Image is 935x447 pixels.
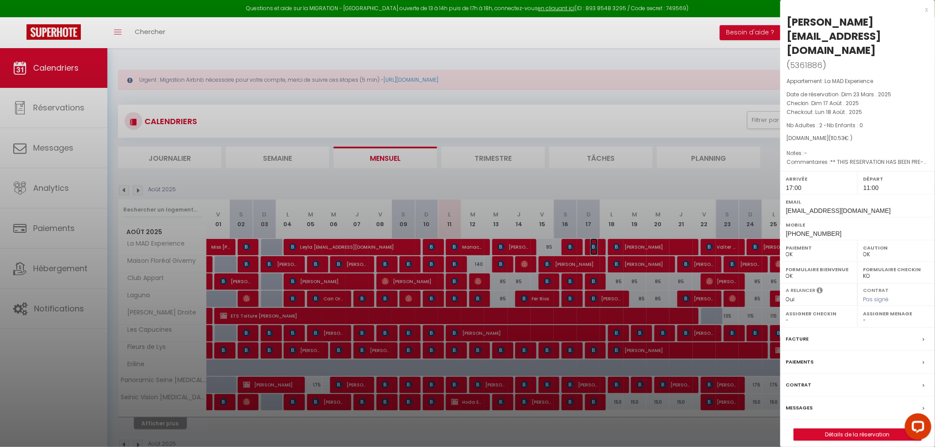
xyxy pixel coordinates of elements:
[786,174,852,183] label: Arrivée
[787,134,928,143] div: [DOMAIN_NAME]
[786,184,802,191] span: 17:00
[863,184,879,191] span: 11:00
[787,158,928,167] p: Commentaires :
[787,121,863,129] span: Nb Adultes : 2 -
[787,90,928,99] p: Date de réservation :
[786,334,809,344] label: Facture
[786,380,812,390] label: Contrat
[786,309,852,318] label: Assigner Checkin
[786,243,852,252] label: Paiement
[786,265,852,274] label: Formulaire Bienvenue
[842,91,892,98] span: Dim 23 Mars . 2025
[805,149,808,157] span: -
[786,207,891,214] span: [EMAIL_ADDRESS][DOMAIN_NAME]
[816,108,863,116] span: Lun 18 Août . 2025
[825,77,874,85] span: La MAD Experience
[817,287,823,296] i: Sélectionner OUI si vous souhaiter envoyer les séquences de messages post-checkout
[827,121,863,129] span: Nb Enfants : 0
[787,15,928,57] div: [PERSON_NAME] [EMAIL_ADDRESS][DOMAIN_NAME]
[831,134,845,142] span: 110.53
[863,265,929,274] label: Formulaire Checkin
[794,429,921,440] a: Détails de la réservation
[829,134,853,142] span: ( € )
[786,220,929,229] label: Mobile
[787,149,928,158] p: Notes :
[898,410,935,447] iframe: LiveChat chat widget
[863,295,889,303] span: Pas signé
[786,403,813,413] label: Messages
[791,60,823,71] span: 5361886
[786,287,816,294] label: A relancer
[787,77,928,86] p: Appartement :
[794,428,922,441] button: Détails de la réservation
[780,4,928,15] div: x
[863,243,929,252] label: Caution
[786,230,842,237] span: [PHONE_NUMBER]
[863,174,929,183] label: Départ
[787,108,928,117] p: Checkout :
[787,59,827,71] span: ( )
[786,197,929,206] label: Email
[812,99,859,107] span: Dim 17 Août . 2025
[787,99,928,108] p: Checkin :
[786,357,814,367] label: Paiements
[863,287,889,292] label: Contrat
[863,309,929,318] label: Assigner Menage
